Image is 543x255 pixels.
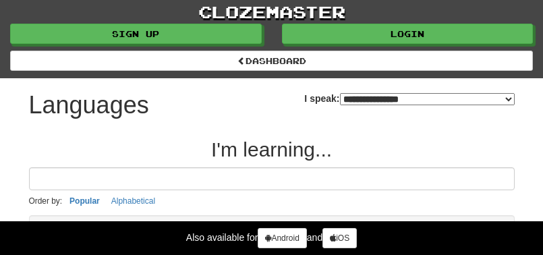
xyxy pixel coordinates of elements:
button: Popular [65,194,104,208]
a: Android [258,228,306,248]
a: Login [282,24,534,44]
h2: I'm learning... [29,138,515,161]
select: I speak: [340,93,515,105]
button: Alphabetical [107,194,159,208]
a: Sign up [10,24,262,44]
a: iOS [322,228,357,248]
h1: Languages [29,92,149,119]
small: Order by: [29,196,63,206]
a: dashboard [10,51,533,71]
label: I speak: [304,92,514,105]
